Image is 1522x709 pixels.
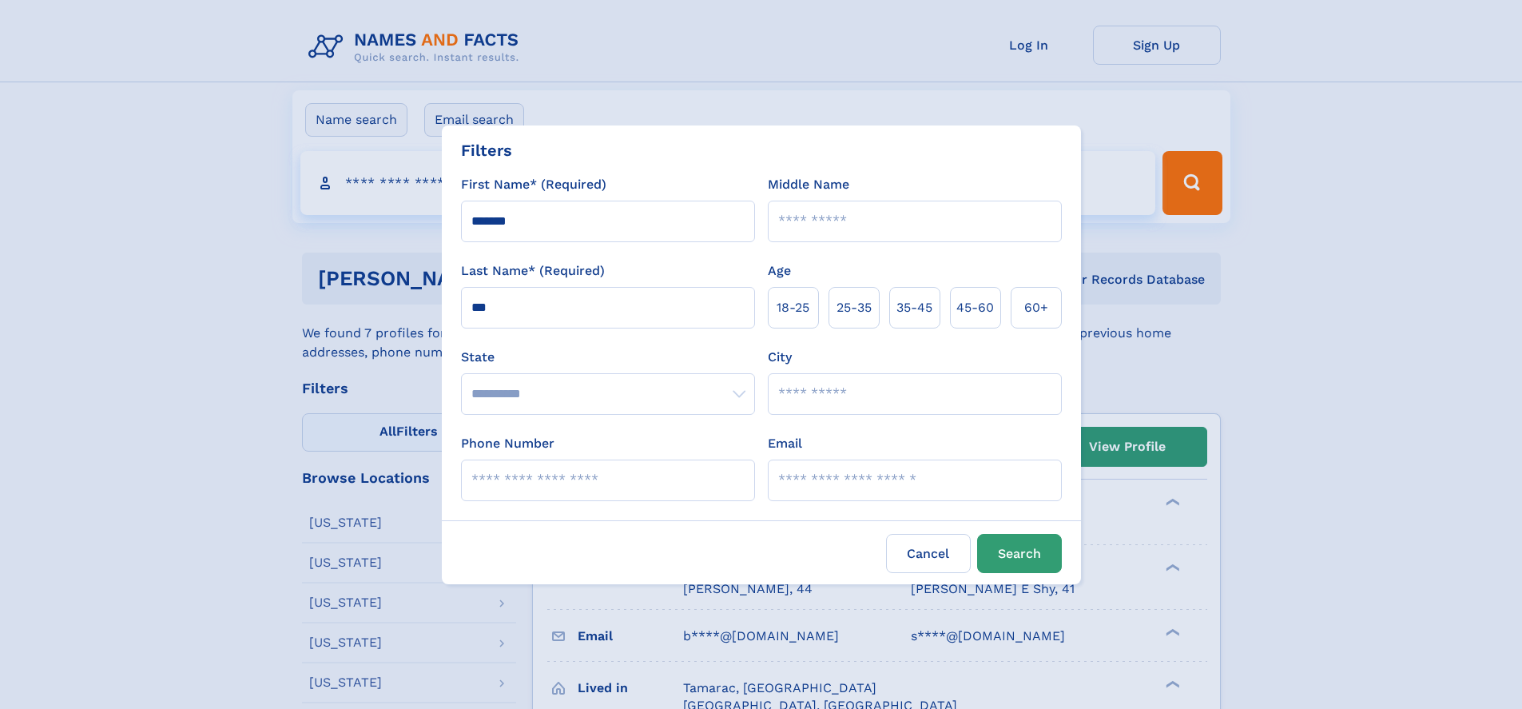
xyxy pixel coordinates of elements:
[461,175,606,194] label: First Name* (Required)
[461,348,755,367] label: State
[461,138,512,162] div: Filters
[768,434,802,453] label: Email
[768,175,849,194] label: Middle Name
[956,298,994,317] span: 45‑60
[777,298,809,317] span: 18‑25
[768,261,791,281] label: Age
[977,534,1062,573] button: Search
[461,261,605,281] label: Last Name* (Required)
[768,348,792,367] label: City
[1024,298,1048,317] span: 60+
[886,534,971,573] label: Cancel
[461,434,554,453] label: Phone Number
[896,298,932,317] span: 35‑45
[837,298,872,317] span: 25‑35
